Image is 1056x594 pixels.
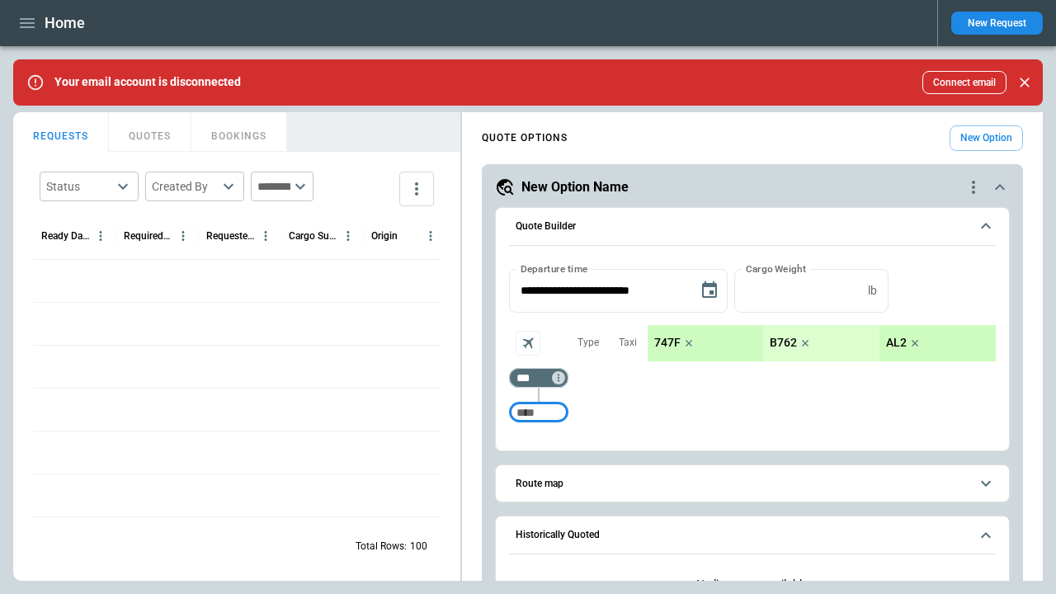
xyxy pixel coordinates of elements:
div: Ready Date & Time (UTC+03:00) [41,230,90,242]
label: Departure time [521,262,588,276]
p: AL2 [886,336,907,350]
button: REQUESTS [13,112,109,152]
div: Cargo Summary [289,230,337,242]
div: Too short [509,403,568,422]
button: Ready Date & Time (UTC+03:00) column menu [90,225,111,247]
div: Origin [371,230,398,242]
button: New Option [950,125,1023,151]
div: scrollable content [648,325,996,361]
div: Too short [509,368,568,388]
div: Status [46,178,112,195]
label: Cargo Weight [746,262,806,276]
button: Route map [509,465,996,502]
p: Type [577,336,599,350]
button: Cargo Summary column menu [337,225,359,247]
h1: Home [45,13,85,33]
button: Quote Builder [509,208,996,246]
p: B762 [770,336,797,350]
button: QUOTES [109,112,191,152]
button: Requested Route column menu [255,225,276,247]
div: Required Date & Time (UTC+03:00) [124,230,172,242]
p: Total Rows: [356,540,407,554]
button: Historically Quoted [509,516,996,554]
h5: New Option Name [521,178,629,196]
p: lb [868,284,877,298]
p: Taxi [619,336,637,350]
div: dismiss [1013,64,1036,101]
h6: Route map [516,478,563,489]
button: Choose date, selected date is Sep 9, 2025 [693,274,726,307]
button: BOOKINGS [191,112,287,152]
p: 747F [654,336,681,350]
button: New Option Namequote-option-actions [495,177,1010,197]
p: Your email account is disconnected [54,75,241,89]
div: quote-option-actions [964,177,983,197]
button: Close [1013,71,1036,94]
button: Origin column menu [420,225,441,247]
button: more [399,172,434,206]
button: Required Date & Time (UTC+03:00) column menu [172,225,194,247]
button: Connect email [922,71,1006,94]
button: New Request [951,12,1043,35]
div: Created By [152,178,218,195]
div: Quote Builder [509,269,996,431]
h6: Historically Quoted [516,530,600,540]
h6: Quote Builder [516,221,576,232]
span: Aircraft selection [516,331,540,356]
div: Requested Route [206,230,255,242]
h4: QUOTE OPTIONS [482,134,568,142]
p: 100 [410,540,427,554]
